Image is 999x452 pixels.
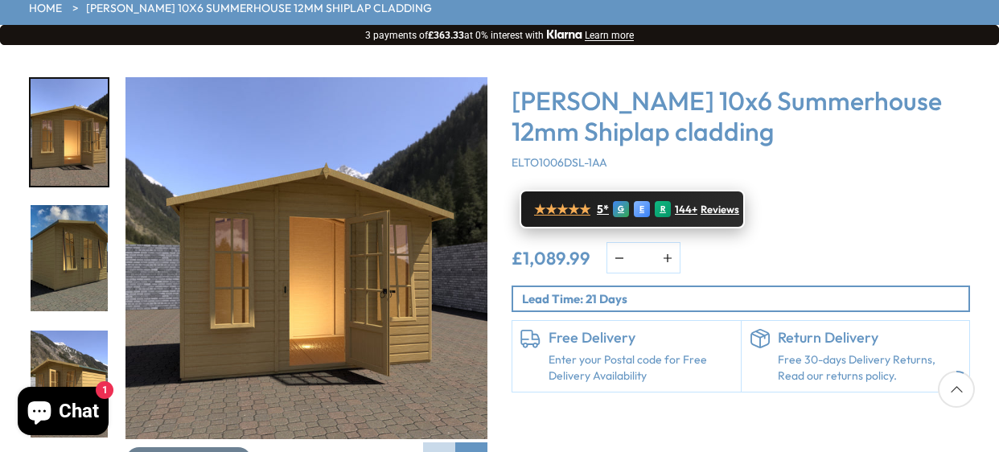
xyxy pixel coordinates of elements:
[534,202,590,217] span: ★★★★★
[512,85,970,147] h3: [PERSON_NAME] 10x6 Summerhouse 12mm Shiplap cladding
[778,352,962,384] p: Free 30-days Delivery Returns, Read our returns policy.
[701,203,739,216] span: Reviews
[29,1,62,17] a: HOME
[31,79,108,186] img: Elton2990x179010x6OPTIONOPENWINDOWSOPT2_200x200.jpg
[86,1,432,17] a: [PERSON_NAME] 10x6 Summerhouse 12mm Shiplap cladding
[549,329,733,347] h6: Free Delivery
[549,352,733,384] a: Enter your Postal code for Free Delivery Availability
[29,203,109,314] div: 2 / 19
[31,205,108,312] img: Elton2990x179010x6REN9_200x200.jpg
[778,329,962,347] h6: Return Delivery
[13,387,113,439] inbox-online-store-chat: Shopify online store chat
[29,77,109,187] div: 1 / 19
[613,201,629,217] div: G
[675,203,697,216] span: 144+
[512,249,590,267] ins: £1,089.99
[31,331,108,438] img: Elton2990x179010x6OPTIONOPENWINDOWSOPT1_200x200.jpg
[522,290,968,307] p: Lead Time: 21 Days
[29,329,109,439] div: 3 / 19
[520,190,745,228] a: ★★★★★ 5* G E R 144+ Reviews
[125,77,487,439] img: Elton 10x6 Summerhouse 12mm Shiplap cladding
[655,201,671,217] div: R
[634,201,650,217] div: E
[512,155,607,170] span: ELTO1006DSL-1AA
